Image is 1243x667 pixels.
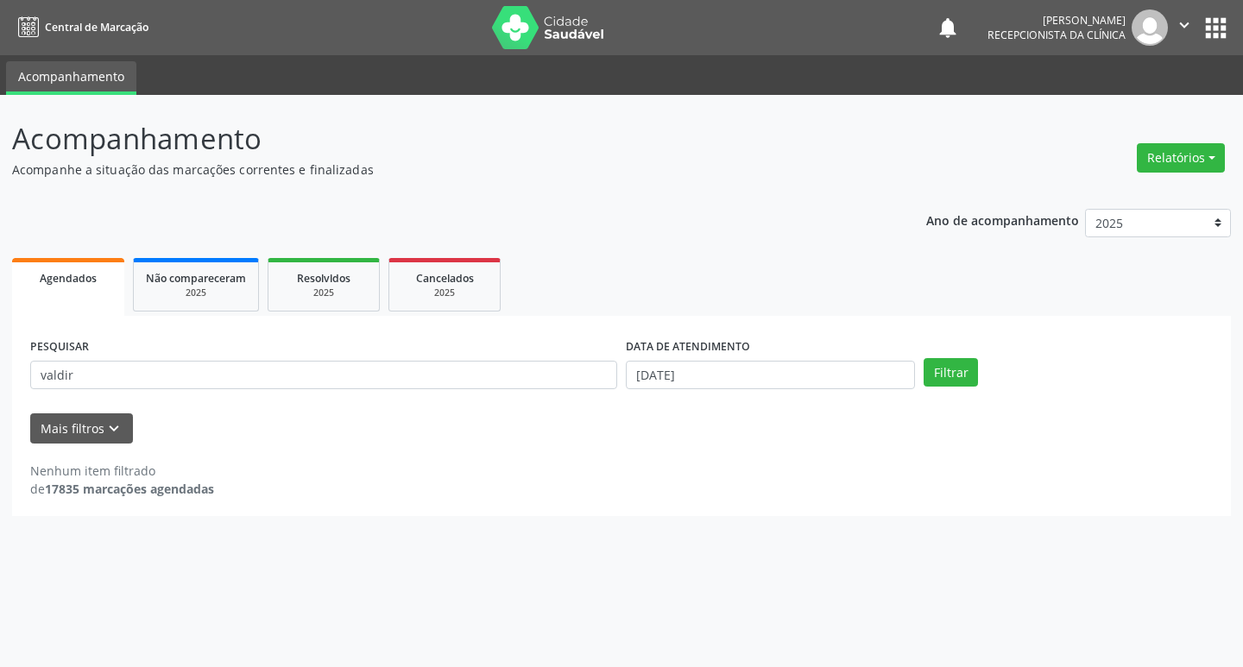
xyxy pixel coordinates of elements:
[987,13,1126,28] div: [PERSON_NAME]
[30,462,214,480] div: Nenhum item filtrado
[1132,9,1168,46] img: img
[12,117,865,160] p: Acompanhamento
[936,16,960,40] button: notifications
[146,271,246,286] span: Não compareceram
[1168,9,1201,46] button: 
[12,13,148,41] a: Central de Marcação
[45,20,148,35] span: Central de Marcação
[401,286,488,299] div: 2025
[1201,13,1231,43] button: apps
[626,361,915,390] input: Selecione um intervalo
[281,286,367,299] div: 2025
[924,358,978,387] button: Filtrar
[12,160,865,179] p: Acompanhe a situação das marcações correntes e finalizadas
[30,361,617,390] input: Nome, CNS
[45,481,214,497] strong: 17835 marcações agendadas
[30,334,89,361] label: PESQUISAR
[1175,16,1194,35] i: 
[40,271,97,286] span: Agendados
[104,419,123,438] i: keyboard_arrow_down
[1137,143,1225,173] button: Relatórios
[30,413,133,444] button: Mais filtroskeyboard_arrow_down
[297,271,350,286] span: Resolvidos
[6,61,136,95] a: Acompanhamento
[416,271,474,286] span: Cancelados
[146,286,246,299] div: 2025
[987,28,1126,42] span: Recepcionista da clínica
[626,334,750,361] label: DATA DE ATENDIMENTO
[926,209,1079,230] p: Ano de acompanhamento
[30,480,214,498] div: de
